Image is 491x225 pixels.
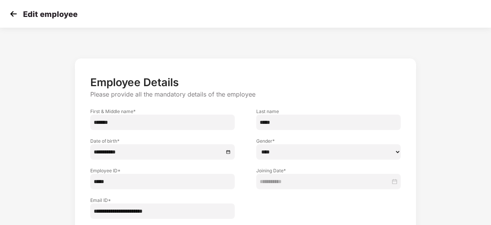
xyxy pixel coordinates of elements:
img: svg+xml;base64,PHN2ZyB4bWxucz0iaHR0cDovL3d3dy53My5vcmcvMjAwMC9zdmciIHdpZHRoPSIzMCIgaGVpZ2h0PSIzMC... [8,8,19,20]
label: Employee ID [90,167,235,174]
p: Edit employee [23,10,78,19]
label: Gender [256,138,401,144]
p: Please provide all the mandatory details of the employee [90,90,401,98]
label: Joining Date [256,167,401,174]
p: Employee Details [90,76,401,89]
label: First & Middle name [90,108,235,115]
label: Date of birth [90,138,235,144]
label: Email ID [90,197,235,203]
label: Last name [256,108,401,115]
